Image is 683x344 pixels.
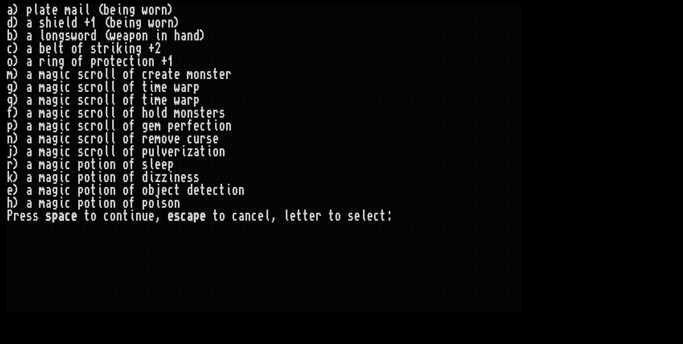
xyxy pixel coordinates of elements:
[116,29,123,42] div: e
[84,132,90,145] div: c
[26,145,33,158] div: a
[219,119,225,132] div: o
[206,107,213,119] div: e
[84,145,90,158] div: c
[110,55,116,68] div: t
[26,4,33,16] div: p
[52,119,58,132] div: g
[78,81,84,94] div: s
[7,119,13,132] div: p
[219,68,225,81] div: e
[110,132,116,145] div: l
[206,132,213,145] div: s
[161,4,168,16] div: n
[52,29,58,42] div: n
[13,119,20,132] div: )
[7,29,13,42] div: b
[7,55,13,68] div: o
[174,68,180,81] div: e
[161,55,168,68] div: +
[129,132,135,145] div: f
[174,29,180,42] div: h
[65,119,71,132] div: c
[123,107,129,119] div: o
[129,68,135,81] div: f
[103,55,110,68] div: o
[78,55,84,68] div: f
[142,29,148,42] div: n
[116,16,123,29] div: e
[7,4,13,16] div: a
[90,94,97,107] div: r
[39,55,45,68] div: r
[142,55,148,68] div: o
[123,16,129,29] div: i
[65,16,71,29] div: l
[110,4,116,16] div: e
[142,94,148,107] div: t
[168,119,174,132] div: p
[161,81,168,94] div: e
[39,107,45,119] div: m
[168,4,174,16] div: )
[90,55,97,68] div: p
[129,81,135,94] div: f
[129,55,135,68] div: t
[161,145,168,158] div: v
[155,68,161,81] div: e
[26,16,33,29] div: a
[148,119,155,132] div: e
[161,68,168,81] div: a
[148,16,155,29] div: w
[168,145,174,158] div: e
[193,145,200,158] div: a
[65,132,71,145] div: c
[213,107,219,119] div: r
[52,94,58,107] div: g
[26,132,33,145] div: a
[71,42,78,55] div: o
[174,107,180,119] div: m
[103,132,110,145] div: l
[193,68,200,81] div: o
[155,107,161,119] div: l
[26,119,33,132] div: a
[148,81,155,94] div: i
[174,119,180,132] div: e
[116,4,123,16] div: i
[174,81,180,94] div: w
[78,29,84,42] div: o
[7,132,13,145] div: n
[7,16,13,29] div: d
[213,119,219,132] div: i
[129,29,135,42] div: p
[161,94,168,107] div: e
[26,68,33,81] div: a
[39,81,45,94] div: m
[45,145,52,158] div: a
[13,145,20,158] div: )
[58,119,65,132] div: i
[45,4,52,16] div: t
[84,68,90,81] div: c
[193,107,200,119] div: s
[39,29,45,42] div: l
[52,81,58,94] div: g
[225,119,232,132] div: n
[65,94,71,107] div: c
[39,68,45,81] div: m
[200,145,206,158] div: t
[58,68,65,81] div: i
[116,42,123,55] div: k
[187,81,193,94] div: r
[129,94,135,107] div: f
[45,81,52,94] div: a
[78,68,84,81] div: s
[187,132,193,145] div: c
[155,94,161,107] div: m
[219,107,225,119] div: s
[39,16,45,29] div: s
[129,107,135,119] div: f
[71,29,78,42] div: w
[123,145,129,158] div: o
